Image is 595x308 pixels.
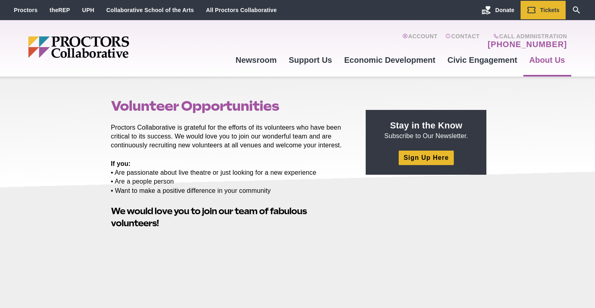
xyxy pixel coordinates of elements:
[476,1,520,19] a: Donate
[111,205,348,230] h2: !
[495,7,514,13] span: Donate
[566,1,587,19] a: Search
[485,33,567,39] span: Call Administration
[111,160,131,167] strong: If you:
[49,7,70,13] a: theREP
[338,49,442,71] a: Economic Development
[523,49,571,71] a: About Us
[441,49,523,71] a: Civic Engagement
[14,7,38,13] a: Proctors
[521,1,566,19] a: Tickets
[399,151,453,165] a: Sign Up Here
[445,33,480,49] a: Contact
[206,7,277,13] a: All Proctors Collaborative
[111,206,307,229] strong: We would love you to join our team of fabulous volunteers
[229,49,282,71] a: Newsroom
[402,33,437,49] a: Account
[111,159,348,195] p: • Are passionate about live theatre or just looking for a new experience • Are a people person • ...
[375,120,477,141] p: Subscribe to Our Newsletter.
[540,7,560,13] span: Tickets
[82,7,94,13] a: UPH
[390,120,463,130] strong: Stay in the Know
[28,36,191,58] img: Proctors logo
[488,39,567,49] a: [PHONE_NUMBER]
[283,49,338,71] a: Support Us
[111,98,348,114] h1: Volunteer Opportunities
[106,7,194,13] a: Collaborative School of the Arts
[111,123,348,150] p: Proctors Collaborative is grateful for the efforts of its volunteers who have been critical to it...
